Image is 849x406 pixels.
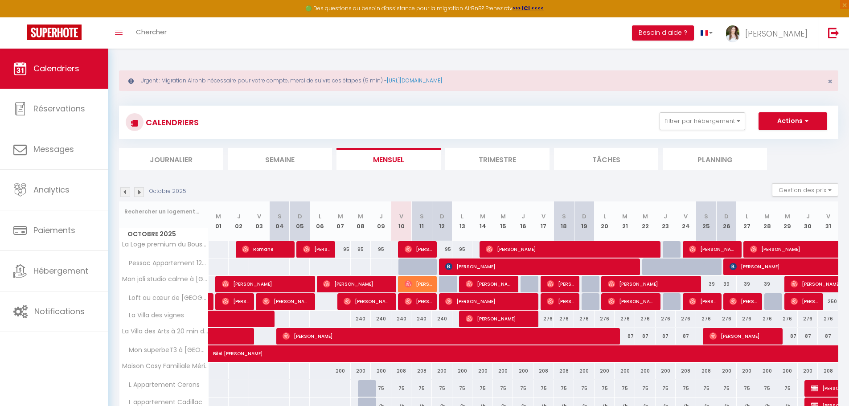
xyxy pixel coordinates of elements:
div: 200 [635,363,656,379]
div: 95 [371,241,391,258]
div: 276 [656,311,676,327]
a: [URL][DOMAIN_NAME] [387,77,442,84]
th: 27 [737,201,757,241]
abbr: M [643,212,648,221]
span: [PERSON_NAME] [730,293,757,310]
div: 240 [411,311,432,327]
div: 75 [635,380,656,397]
div: 39 [696,276,717,292]
abbr: L [603,212,606,221]
div: 276 [635,311,656,327]
abbr: V [541,212,545,221]
th: 08 [351,201,371,241]
abbr: D [298,212,302,221]
div: 200 [432,363,452,379]
div: 87 [635,328,656,344]
th: 06 [310,201,330,241]
div: 208 [554,363,574,379]
span: [PERSON_NAME] [405,275,432,292]
div: 276 [737,311,757,327]
div: 75 [411,380,432,397]
abbr: M [480,212,485,221]
abbr: M [785,212,790,221]
abbr: M [338,212,343,221]
button: Close [828,78,833,86]
div: 276 [818,311,838,327]
div: 276 [676,311,696,327]
div: 276 [716,311,737,327]
abbr: D [582,212,587,221]
span: Maison Cosy Familiale Mérignac T5 [121,363,210,369]
abbr: M [358,212,363,221]
li: Tâches [554,148,658,170]
th: 28 [757,201,778,241]
img: Super Booking [27,25,82,40]
div: 240 [371,311,391,327]
th: 12 [432,201,452,241]
th: 05 [290,201,310,241]
div: 75 [472,380,493,397]
span: L Appartement Cerons [121,380,202,390]
abbr: D [724,212,729,221]
h3: CALENDRIERS [144,112,199,132]
div: 208 [696,363,717,379]
div: 75 [777,380,798,397]
th: 30 [798,201,818,241]
div: 75 [716,380,737,397]
abbr: J [664,212,667,221]
span: [PERSON_NAME] [344,293,391,310]
span: [PERSON_NAME] [283,328,617,344]
th: 11 [411,201,432,241]
span: [PERSON_NAME] [547,293,574,310]
strong: >>> ICI <<<< [513,4,544,12]
div: 200 [716,363,737,379]
span: [PERSON_NAME] [466,310,534,327]
th: 29 [777,201,798,241]
div: 87 [818,328,838,344]
abbr: S [420,212,424,221]
div: 75 [676,380,696,397]
th: 01 [209,201,229,241]
th: 09 [371,201,391,241]
abbr: J [806,212,810,221]
th: 15 [493,201,513,241]
div: 276 [696,311,717,327]
div: 75 [513,380,533,397]
span: [PERSON_NAME] [303,241,330,258]
abbr: V [684,212,688,221]
abbr: M [500,212,506,221]
abbr: J [521,212,525,221]
th: 25 [696,201,717,241]
div: 250 [818,293,838,310]
li: Planning [663,148,767,170]
span: Romane [242,241,290,258]
div: 200 [351,363,371,379]
div: 200 [777,363,798,379]
abbr: J [379,212,383,221]
li: Trimestre [445,148,550,170]
abbr: S [704,212,708,221]
span: [PERSON_NAME] [222,293,249,310]
div: 75 [757,380,778,397]
span: [PERSON_NAME] [710,328,778,344]
span: [PERSON_NAME] [745,28,808,39]
div: 200 [737,363,757,379]
th: 21 [615,201,635,241]
span: [PERSON_NAME] [486,241,656,258]
div: 208 [533,363,554,379]
th: 13 [452,201,473,241]
span: [PERSON_NAME] [222,275,311,292]
span: Mon joli studio calme à [GEOGRAPHIC_DATA] - [GEOGRAPHIC_DATA] [121,276,210,283]
span: [PERSON_NAME] [405,241,432,258]
abbr: L [746,212,748,221]
div: 75 [371,380,391,397]
div: 200 [798,363,818,379]
div: 276 [777,311,798,327]
div: 75 [554,380,574,397]
div: 200 [513,363,533,379]
div: 39 [737,276,757,292]
div: 87 [777,328,798,344]
img: logout [828,27,839,38]
div: 208 [818,363,838,379]
input: Rechercher un logement... [124,204,203,220]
